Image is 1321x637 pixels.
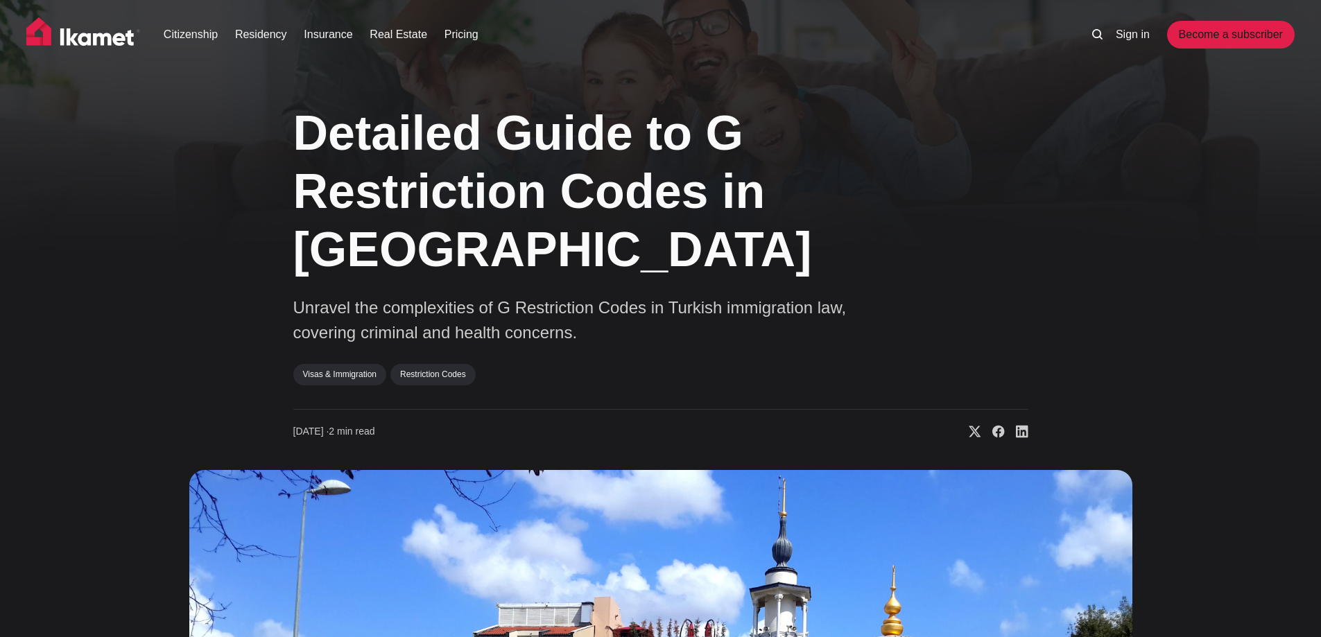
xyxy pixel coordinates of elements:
img: Ikamet home [26,17,140,52]
a: Citizenship [164,26,218,43]
a: Insurance [304,26,352,43]
a: Become a subscriber [1167,21,1295,49]
a: Sign in [1116,26,1150,43]
a: Share on Facebook [981,425,1005,439]
a: Residency [235,26,287,43]
a: Share on X [958,425,981,439]
a: Share on Linkedin [1005,425,1028,439]
a: Restriction Codes [390,364,476,385]
h1: Detailed Guide to G Restriction Codes in [GEOGRAPHIC_DATA] [293,104,890,279]
a: Pricing [444,26,478,43]
p: Unravel the complexities of G Restriction Codes in Turkish immigration law, covering criminal and... [293,295,848,345]
a: Real Estate [370,26,427,43]
time: 2 min read [293,425,375,439]
a: Visas & Immigration [293,364,386,385]
span: [DATE] ∙ [293,426,329,437]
